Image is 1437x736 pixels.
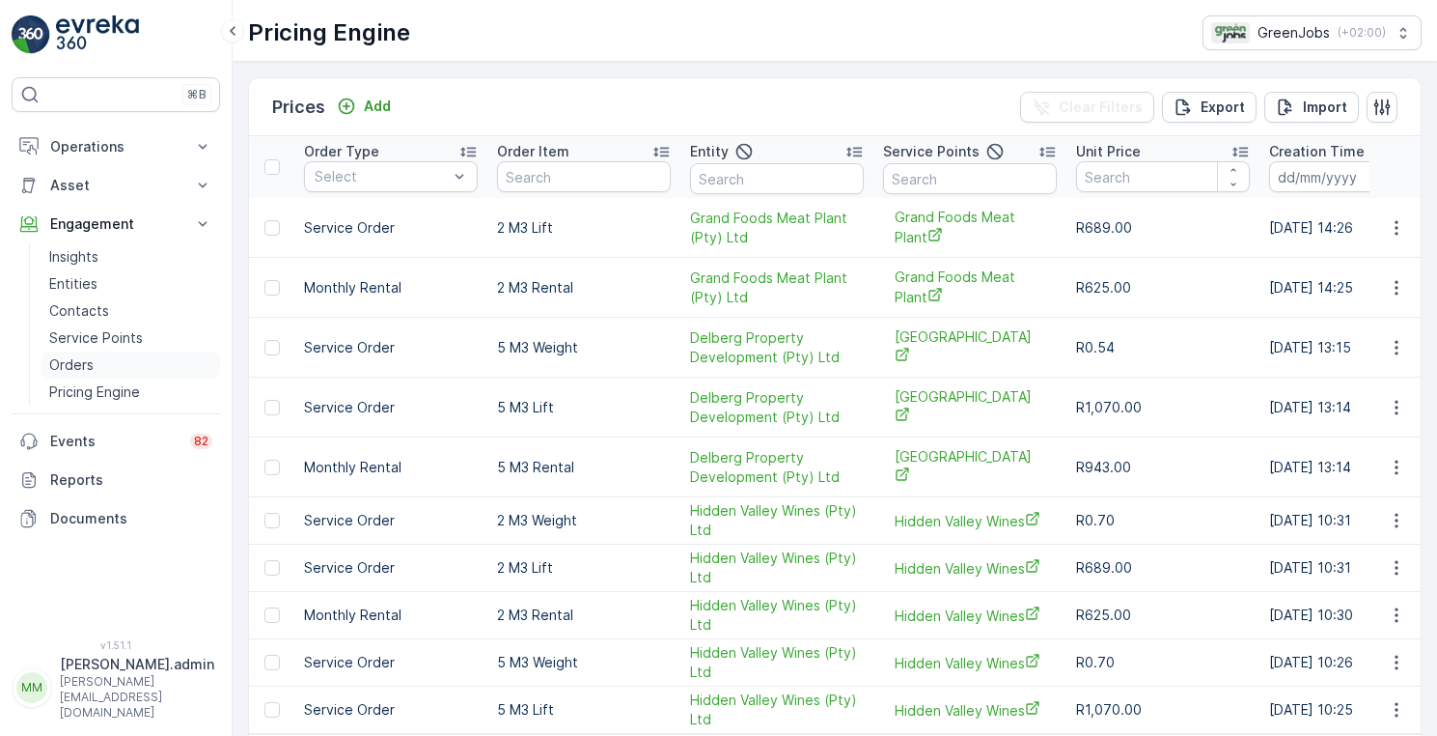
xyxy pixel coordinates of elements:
div: Toggle Row Selected [264,220,280,236]
a: Entities [41,270,220,297]
span: Hidden Valley Wines (Pty) Ltd [690,549,864,587]
span: [GEOGRAPHIC_DATA] [895,447,1045,487]
button: MM[PERSON_NAME].admin[PERSON_NAME][EMAIL_ADDRESS][DOMAIN_NAME] [12,655,220,721]
input: Search [1076,161,1250,192]
p: Operations [50,137,181,156]
a: Orders [41,352,220,379]
p: 2 M3 Lift [497,218,671,238]
p: ( +02:00 ) [1338,25,1386,41]
button: Export [1162,92,1257,123]
p: Service Points [49,328,143,348]
span: R943.00 [1076,459,1131,475]
span: Grand Foods Meat Plant (Pty) Ltd [690,269,864,307]
p: Creation Time [1269,142,1365,161]
p: Unit Price [1076,142,1141,161]
p: Monthly Rental [304,278,478,297]
a: Hidden Valley Wines (Pty) Ltd [690,596,864,635]
span: [GEOGRAPHIC_DATA] [895,327,1045,367]
p: 2 M3 Weight [497,511,671,530]
span: R1,070.00 [1076,701,1142,718]
a: Delberg Property Development (Pty) Ltd [690,328,864,367]
p: Add [364,97,391,116]
div: Toggle Row Selected [264,702,280,718]
a: Grand Foods Meat Plant [895,208,1045,247]
button: Operations [12,127,220,166]
input: Search [883,163,1057,194]
a: Hidden Valley Wines [895,700,1045,721]
p: Service Order [304,653,478,672]
a: Queens Gardens [895,387,1045,427]
p: Insights [49,247,98,267]
a: Hidden Valley Wines (Pty) Ltd [690,643,864,682]
p: 2 M3 Rental [497,606,671,625]
p: Service Order [304,398,478,417]
img: Green_Jobs_Logo.png [1211,22,1250,43]
span: R1,070.00 [1076,399,1142,415]
p: Clear Filters [1059,98,1143,117]
div: Toggle Row Selected [264,655,280,670]
div: Toggle Row Selected [264,280,280,296]
span: R0.54 [1076,339,1115,355]
p: Monthly Rental [304,606,478,625]
a: Delberg Property Development (Pty) Ltd [690,388,864,427]
div: Toggle Row Selected [264,513,280,528]
a: Grand Foods Meat Plant [895,268,1045,307]
div: Toggle Row Selected [264,460,280,475]
p: Import [1303,98,1347,117]
p: Pricing Engine [49,382,140,402]
a: Reports [12,461,220,499]
p: Export [1201,98,1245,117]
p: Service Order [304,338,478,357]
p: Select [315,167,448,186]
div: Toggle Row Selected [264,608,280,623]
span: Hidden Valley Wines [895,511,1045,531]
p: [PERSON_NAME][EMAIL_ADDRESS][DOMAIN_NAME] [60,674,214,721]
a: Documents [12,499,220,538]
p: ⌘B [187,87,207,102]
p: Entity [690,142,729,161]
p: 5 M3 Lift [497,398,671,417]
p: Monthly Rental [304,458,478,477]
span: Grand Foods Meat Plant (Pty) Ltd [690,209,864,247]
p: Order Type [304,142,379,161]
a: Hidden Valley Wines [895,606,1045,626]
div: MM [16,672,47,703]
p: Service Order [304,700,478,720]
button: Asset [12,166,220,205]
button: Clear Filters [1020,92,1154,123]
input: Search [497,161,671,192]
a: Pricing Engine [41,379,220,406]
input: dd/mm/yyyy [1269,161,1401,192]
p: Events [50,432,179,451]
a: Hidden Valley Wines (Pty) Ltd [690,691,864,729]
button: Add [329,95,399,118]
a: Contacts [41,297,220,325]
a: Service Points [41,325,220,352]
p: Reports [50,470,212,490]
img: logo [12,15,50,54]
img: logo_light-DOdMpM7g.png [56,15,139,54]
a: Delberg Property Development (Pty) Ltd [690,448,864,487]
p: Service Order [304,218,478,238]
a: Insights [41,243,220,270]
p: Engagement [50,214,181,234]
p: 5 M3 Weight [497,338,671,357]
span: [GEOGRAPHIC_DATA] [895,387,1045,427]
div: Toggle Row Selected [264,560,280,576]
span: R625.00 [1076,607,1131,623]
p: 5 M3 Lift [497,700,671,720]
button: GreenJobs(+02:00) [1202,15,1422,50]
a: Hidden Valley Wines (Pty) Ltd [690,501,864,540]
a: Hidden Valley Wines [895,558,1045,579]
p: Service Order [304,511,478,530]
div: Toggle Row Selected [264,340,280,355]
a: Hidden Valley Wines [895,653,1045,673]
